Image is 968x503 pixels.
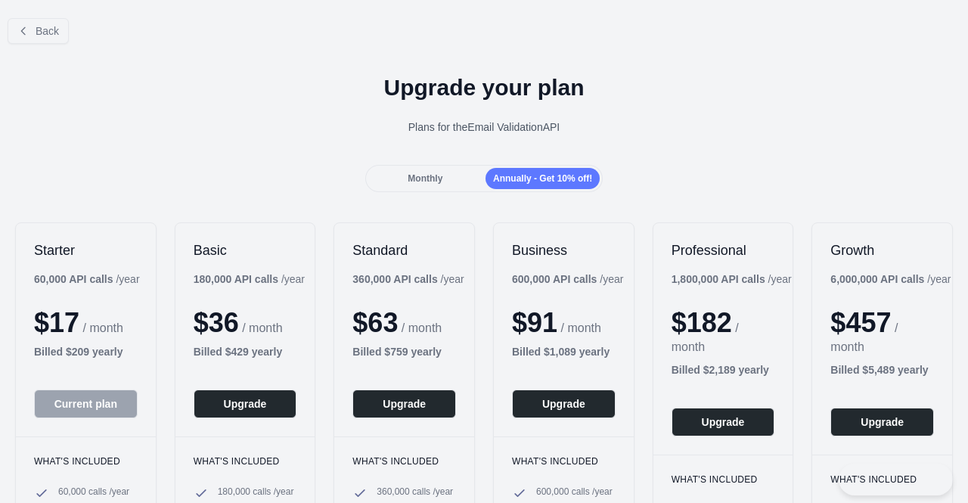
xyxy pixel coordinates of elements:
b: 360,000 API calls [352,273,437,285]
div: / year [672,272,792,287]
h2: Standard [352,241,456,259]
b: 1,800,000 API calls [672,273,765,285]
b: 6,000,000 API calls [830,273,924,285]
h2: Professional [672,241,775,259]
div: / year [512,272,623,287]
b: 600,000 API calls [512,273,597,285]
div: / year [352,272,464,287]
div: / year [830,272,951,287]
iframe: Toggle Customer Support [839,464,953,495]
h2: Growth [830,241,934,259]
h2: Business [512,241,616,259]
